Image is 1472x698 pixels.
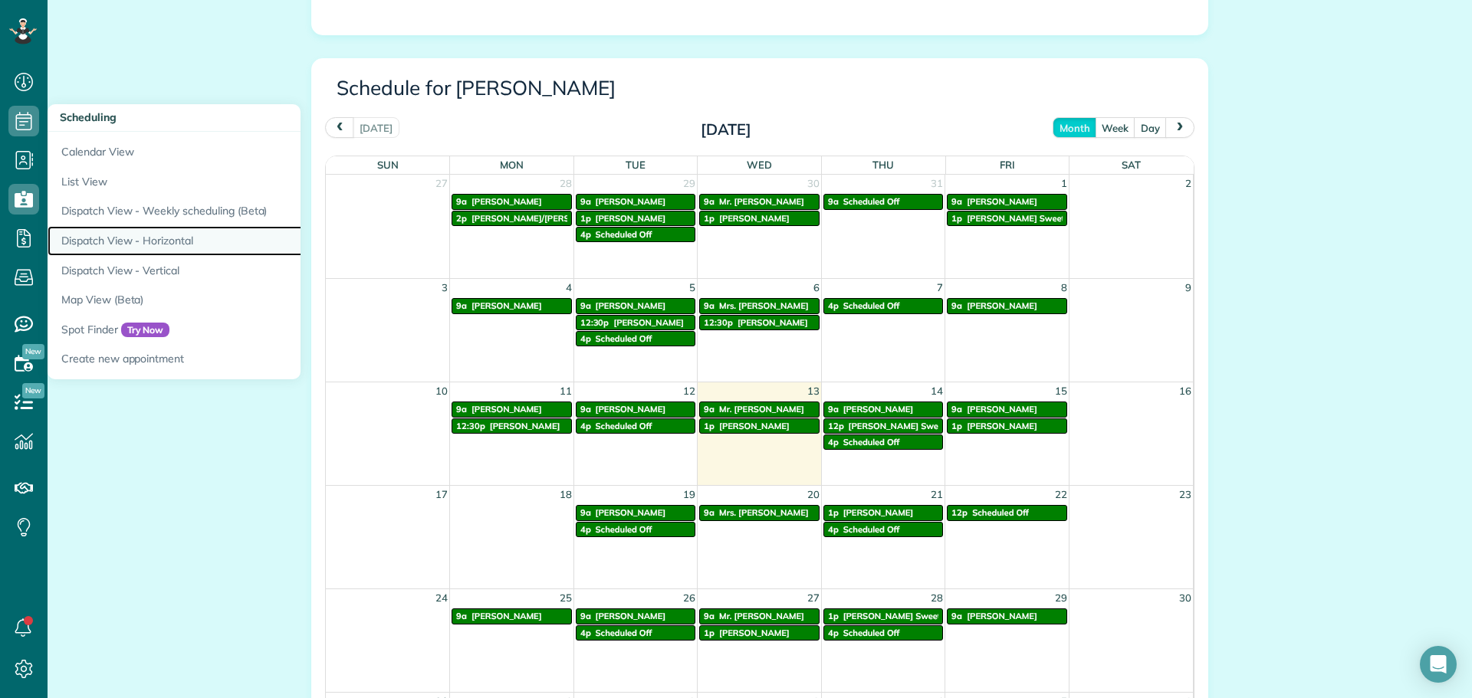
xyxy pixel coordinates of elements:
span: 4p [580,421,591,431]
span: Mr. [PERSON_NAME] [719,611,804,621]
a: 9a [PERSON_NAME] [947,298,1067,313]
span: Scheduled Off [596,421,652,431]
span: 9a [456,196,467,207]
span: [PERSON_NAME] [490,421,560,431]
a: 4p Scheduled Off [576,522,696,537]
button: next [1165,117,1194,138]
span: [PERSON_NAME]/[PERSON_NAME] [472,213,615,224]
span: 28 [558,175,573,192]
span: [PERSON_NAME] [967,421,1037,431]
a: 9a [PERSON_NAME] [947,401,1067,417]
span: 12 [682,382,697,400]
span: Mr. [PERSON_NAME] [719,196,804,207]
span: Scheduled Off [596,229,652,240]
a: 9a [PERSON_NAME] [452,608,572,624]
span: 3 [440,279,449,297]
span: 9a [951,300,962,311]
a: 12:30p [PERSON_NAME] [452,418,572,434]
a: 9a Mr. [PERSON_NAME] [699,401,820,417]
a: 9a Mrs. [PERSON_NAME] [699,298,820,313]
span: 13 [806,382,821,400]
a: 9a [PERSON_NAME] [947,608,1067,624]
span: 9a [704,507,715,518]
span: [PERSON_NAME] [472,611,542,621]
span: 12:30p [456,421,485,431]
a: 1p [PERSON_NAME] [823,505,944,520]
span: 9a [704,404,715,415]
span: [PERSON_NAME] [719,213,790,224]
span: 1p [828,507,839,518]
span: 4p [580,524,591,535]
span: [PERSON_NAME] [719,421,790,431]
button: week [1095,117,1135,138]
span: 28 [929,589,945,607]
a: 9a [PERSON_NAME] [452,298,572,313]
a: Create new appointment [48,344,431,379]
a: 12:30p [PERSON_NAME] [576,315,696,330]
span: 9a [951,611,962,621]
a: 9a [PERSON_NAME] [576,194,696,209]
span: 16 [1178,382,1193,400]
span: 9a [456,611,467,621]
span: 9a [704,611,715,621]
span: [PERSON_NAME] [843,507,914,518]
span: 2 [1184,175,1193,192]
span: [PERSON_NAME] [472,300,542,311]
a: 1p [PERSON_NAME] [699,418,820,434]
span: 14 [929,382,945,400]
span: [PERSON_NAME] [596,213,666,224]
a: 9a Scheduled Off [823,194,944,209]
h2: [DATE] [630,121,822,138]
span: 1p [704,421,715,431]
span: 1p [828,611,839,621]
span: 9a [580,507,591,518]
a: 9a [PERSON_NAME] [576,608,696,624]
span: 7 [935,279,945,297]
a: 4p Scheduled Off [576,331,696,346]
span: 9 [1184,279,1193,297]
span: Scheduled Off [596,333,652,344]
button: day [1134,117,1167,138]
a: 1p [PERSON_NAME] Sweet [947,211,1067,226]
span: [PERSON_NAME] [738,317,808,328]
button: [DATE] [353,117,399,138]
span: 30 [1178,589,1193,607]
a: 12p Scheduled Off [947,505,1067,520]
a: 9a Mr. [PERSON_NAME] [699,194,820,209]
span: 31 [929,175,945,192]
span: 8 [1060,279,1069,297]
a: 12:30p [PERSON_NAME] [699,315,820,330]
span: 29 [682,175,697,192]
span: 29 [1053,589,1069,607]
span: 12p [951,507,968,518]
span: Scheduled Off [843,437,900,447]
a: 4p Scheduled Off [823,298,944,313]
h3: Schedule for [PERSON_NAME] [337,77,1183,100]
span: 25 [558,589,573,607]
a: 9a [PERSON_NAME] [947,194,1067,209]
span: [PERSON_NAME] [596,196,666,207]
span: [PERSON_NAME] [967,300,1037,311]
span: 12:30p [580,317,609,328]
span: 10 [434,382,449,400]
span: Sun [377,159,399,171]
span: 24 [434,589,449,607]
span: 27 [806,589,821,607]
span: 21 [929,486,945,503]
a: 9a [PERSON_NAME] [452,194,572,209]
a: List View [48,167,431,197]
a: Spot FinderTry Now [48,315,431,345]
span: 4p [580,229,591,240]
span: Scheduled Off [596,524,652,535]
span: 9a [580,611,591,621]
span: [PERSON_NAME] [596,300,666,311]
span: 9a [951,404,962,415]
span: 1p [951,213,962,224]
a: 1p [PERSON_NAME] [576,211,696,226]
a: Dispatch View - Horizontal [48,226,431,256]
span: 4p [828,437,839,447]
span: 17 [434,486,449,503]
a: 4p Scheduled Off [823,625,944,641]
span: 4p [580,628,591,638]
a: Dispatch View - Vertical [48,256,431,286]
